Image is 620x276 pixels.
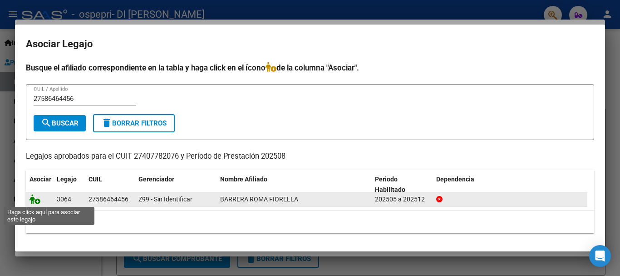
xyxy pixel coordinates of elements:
[57,196,71,203] span: 3064
[26,62,594,74] h4: Busque el afiliado correspondiente en la tabla y haga click en el ícono de la columna "Asociar".
[138,176,174,183] span: Gerenciador
[220,176,267,183] span: Nombre Afiliado
[53,170,85,200] datatable-header-cell: Legajo
[26,170,53,200] datatable-header-cell: Asociar
[89,176,102,183] span: CUIL
[138,196,192,203] span: Z99 - Sin Identificar
[220,196,298,203] span: BARRERA ROMA FIORELLA
[26,35,594,53] h2: Asociar Legajo
[589,245,611,267] div: Open Intercom Messenger
[26,211,594,233] div: 1 registros
[57,176,77,183] span: Legajo
[371,170,433,200] datatable-header-cell: Periodo Habilitado
[85,170,135,200] datatable-header-cell: CUIL
[89,194,128,205] div: 27586464456
[436,176,474,183] span: Dependencia
[41,119,79,127] span: Buscar
[135,170,217,200] datatable-header-cell: Gerenciador
[101,119,167,127] span: Borrar Filtros
[375,194,429,205] div: 202505 a 202512
[93,114,175,132] button: Borrar Filtros
[433,170,587,200] datatable-header-cell: Dependencia
[41,117,52,128] mat-icon: search
[217,170,371,200] datatable-header-cell: Nombre Afiliado
[101,117,112,128] mat-icon: delete
[26,151,594,162] p: Legajos aprobados para el CUIT 27407782076 y Período de Prestación 202508
[375,176,405,193] span: Periodo Habilitado
[34,115,86,131] button: Buscar
[30,176,51,183] span: Asociar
